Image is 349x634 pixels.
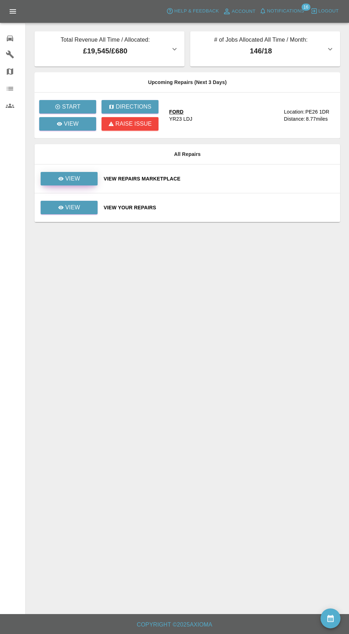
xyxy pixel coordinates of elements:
div: PE26 1DR [305,108,329,115]
a: View [40,204,98,210]
p: £19,545 / £680 [40,46,170,56]
th: Upcoming Repairs (Next 3 Days) [35,72,340,93]
span: Logout [318,7,339,15]
p: 146 / 18 [196,46,326,56]
button: availability [321,608,340,628]
div: Distance: [284,115,305,122]
button: Help & Feedback [165,6,220,17]
span: 16 [301,4,310,11]
p: View [64,120,79,128]
a: FORDYR23 LDJ [169,108,278,122]
h6: Copyright © 2025 Axioma [6,620,343,630]
div: Location: [284,108,304,115]
p: Directions [116,103,151,111]
button: Logout [309,6,340,17]
p: View [65,203,80,212]
a: View Repairs Marketplace [104,175,334,182]
div: 8.77 miles [306,115,334,122]
th: All Repairs [35,144,340,164]
div: FORD [169,108,192,115]
button: Raise issue [101,117,158,131]
a: View [39,117,96,131]
a: View [41,172,98,185]
a: Location:PE26 1DRDistance:8.77miles [284,108,334,122]
p: Total Revenue All Time / Allocated: [40,36,170,46]
span: Help & Feedback [174,7,219,15]
a: Account [221,6,257,17]
div: YR23 LDJ [169,115,192,122]
a: View Your Repairs [104,204,334,211]
p: View [65,174,80,183]
button: # of Jobs Allocated All Time / Month:146/18 [190,31,340,67]
p: Start [62,103,80,111]
span: Account [232,7,256,16]
a: View [41,201,98,214]
button: Total Revenue All Time / Allocated:£19,545/£680 [35,31,184,67]
button: Open drawer [4,3,21,20]
span: Notifications [267,7,304,15]
p: # of Jobs Allocated All Time / Month: [196,36,326,46]
p: Raise issue [115,120,152,128]
button: Notifications [257,6,306,17]
a: View [40,175,98,181]
button: Directions [101,100,158,114]
button: Start [39,100,96,114]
